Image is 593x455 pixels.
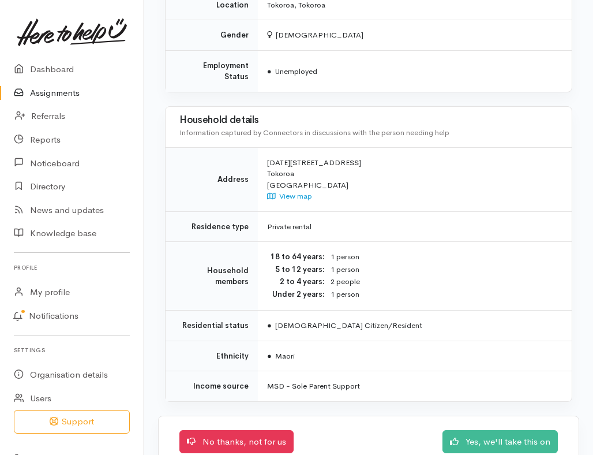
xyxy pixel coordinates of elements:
[14,260,130,275] h6: Profile
[258,371,572,401] td: MSD - Sole Parent Support
[258,211,572,242] td: Private rental
[267,66,317,76] span: Unemployed
[14,410,130,434] button: Support
[267,320,422,330] span: [DEMOGRAPHIC_DATA] Citizen/Resident
[166,211,258,242] td: Residence type
[166,242,258,311] td: Household members
[166,341,258,371] td: Ethnicity
[442,430,558,454] a: Yes, we'll take this on
[166,147,258,211] td: Address
[331,276,558,288] dd: 2 people
[267,191,312,201] a: View map
[267,30,364,40] span: [DEMOGRAPHIC_DATA]
[331,289,558,301] dd: 1 person
[267,351,295,361] span: Maori
[267,66,272,76] span: ●
[166,311,258,341] td: Residential status
[331,251,558,263] dd: 1 person
[267,289,325,300] dt: Under 2 years
[14,342,130,358] h6: Settings
[267,264,325,275] dt: 5 to 12 years
[166,371,258,401] td: Income source
[267,351,272,361] span: ●
[166,20,258,51] td: Gender
[331,264,558,276] dd: 1 person
[179,115,558,126] h3: Household details
[267,276,325,288] dt: 2 to 4 years
[179,128,449,137] span: Information captured by Connectors in discussions with the person needing help
[179,430,294,454] a: No thanks, not for us
[267,157,558,202] div: [DATE][STREET_ADDRESS] Tokoroa [GEOGRAPHIC_DATA]
[166,50,258,92] td: Employment Status
[267,251,325,263] dt: 18 to 64 years
[267,320,272,330] span: ●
